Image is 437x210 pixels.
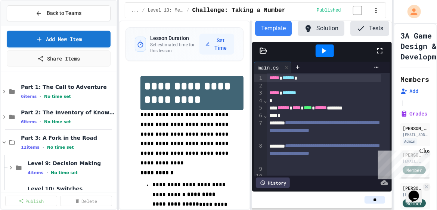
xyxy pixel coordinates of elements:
[254,173,263,180] div: 10
[28,185,115,192] span: Level 10: Switches
[21,145,40,150] span: 12 items
[60,196,112,206] a: Delete
[403,125,428,132] div: [PERSON_NAME]
[255,21,292,36] button: Template
[51,170,78,175] span: No time set
[40,119,41,125] span: •
[192,6,286,15] span: Challenge: Taking a Number
[199,34,234,55] button: Set Time
[254,89,263,97] div: 3
[400,110,427,117] button: Grades
[21,120,37,124] span: 6 items
[254,104,263,112] div: 5
[298,21,344,36] button: Solution
[375,148,430,179] iframe: chat widget
[254,62,292,73] div: main.cs
[406,180,430,203] iframe: chat widget
[406,200,422,207] span: Member
[254,64,282,71] div: main.cs
[317,7,341,13] span: Published
[400,87,418,95] button: Add
[403,138,417,145] div: Admin
[256,177,290,188] div: History
[44,120,71,124] span: No time set
[5,196,57,206] a: Publish
[254,142,263,166] div: 8
[40,93,41,99] span: •
[47,9,81,17] span: Back to Teams
[317,6,371,15] div: Content is published and visible to students
[254,120,263,143] div: 7
[187,7,189,13] span: /
[263,98,267,104] span: Fold line
[254,166,263,173] div: 9
[7,50,111,67] a: Share Items
[3,3,52,47] div: Chat with us now!Close
[28,170,43,175] span: 4 items
[44,94,71,99] span: No time set
[400,3,423,20] div: My Account
[21,94,37,99] span: 6 items
[263,112,267,118] span: Fold line
[254,74,263,82] div: 1
[403,185,421,191] div: [PERSON_NAME]
[7,5,111,21] button: Back to Teams
[46,170,48,176] span: •
[28,160,115,167] span: Level 9: Decision Making
[403,192,421,197] div: [EMAIL_ADDRESS][DOMAIN_NAME]
[7,31,111,47] a: Add New Item
[131,7,139,13] span: ...
[151,34,200,42] h3: Lesson Duration
[21,135,115,141] span: Part 3: A Fork in the Road
[400,98,404,107] span: |
[350,21,389,36] button: Tests
[21,109,115,116] span: Part 2: The Inventory of Knowledge
[43,144,44,150] span: •
[142,7,145,13] span: /
[403,132,428,138] div: [EMAIL_ADDRESS][DOMAIN_NAME]
[254,82,263,90] div: 2
[254,112,263,120] div: 6
[47,145,74,150] span: No time set
[344,6,371,15] input: publish toggle
[148,7,184,13] span: Level 13: Methods
[400,74,429,84] h2: Members
[151,42,200,54] p: Set estimated time for this lesson
[21,84,115,90] span: Part 1: The Call to Adventure
[254,97,263,105] div: 4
